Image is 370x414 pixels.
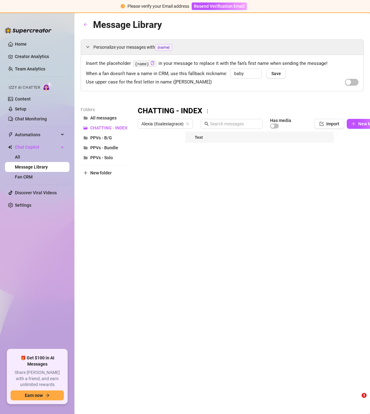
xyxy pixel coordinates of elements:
input: Search messages [210,120,259,127]
div: Please verify your Email address [127,3,189,10]
button: PPVs - Bundle [81,143,130,153]
a: Message Library [15,164,48,169]
span: folder [83,136,88,140]
img: AI Chatter [42,82,52,91]
span: PPVs - Bundle [90,145,118,150]
a: Settings [15,203,31,208]
span: 1 [362,393,367,398]
a: Content [15,97,31,101]
span: folder [83,116,88,120]
button: PPVs - B/G [81,133,130,143]
span: folder-open [83,126,88,130]
img: logo-BBDzfeDw.svg [5,27,51,34]
h3: CHATTING - INDEX [138,106,202,116]
iframe: Intercom live chat [349,393,364,408]
button: Click to Copy [150,61,154,66]
span: CHATTING - INDEX [90,125,127,130]
article: Has media [270,119,291,122]
span: Save [271,71,281,76]
span: arrow-left [83,22,88,27]
span: folder [83,155,88,160]
span: Insert the placeholder in your message to replace it with the fan’s first name when sending the m... [86,60,359,67]
a: Discover Viral Videos [15,190,57,195]
button: PPVs - Solo [81,153,130,163]
span: Izzy AI Chatter [9,85,40,91]
span: Use upper case for the first letter in name ([PERSON_NAME]) [86,79,212,86]
span: Resend Verification Email [194,4,245,9]
span: folder [83,146,88,150]
a: Home [15,42,27,47]
a: Setup [15,106,26,111]
span: search [204,122,209,126]
button: All messages [81,113,130,123]
span: Personalize your messages with [93,44,359,51]
article: Message Library [93,17,162,32]
span: Earn now [25,393,43,398]
button: New folder [81,168,130,178]
span: plus [351,122,356,126]
span: more [205,108,210,114]
button: Import [314,119,344,129]
span: Alexia (itsalexiagrace) [141,119,189,128]
a: Creator Analytics [15,52,65,61]
a: Fan CRM [15,174,33,179]
code: {name} [133,61,156,67]
span: plus [83,171,88,175]
a: All [15,155,20,160]
span: team [186,122,189,126]
span: Share [PERSON_NAME] with a friend, and earn unlimited rewards [11,370,64,388]
button: CHATTING - INDEX [81,123,130,133]
span: PPVs - B/G [90,135,112,140]
a: Team Analytics [15,66,45,71]
span: Chat Copilot [15,142,59,152]
button: Save [266,69,286,79]
span: When a fan doesn’t have a name in CRM, use this fallback nickname: [86,70,227,78]
span: {name} [155,44,172,51]
img: Chat Copilot [8,145,12,149]
button: Resend Verification Email [192,2,247,10]
span: All messages [90,115,117,120]
div: Personalize your messages with{name} [81,40,363,55]
span: thunderbolt [8,132,13,137]
span: Import [326,121,339,126]
article: Folders [81,106,130,113]
span: Automations [15,130,59,140]
span: PPVs - Solo [90,155,113,160]
button: Earn nowarrow-right [11,390,64,400]
span: import [319,122,324,126]
span: arrow-right [45,393,50,398]
span: 🎁 Get $100 in AI Messages [11,355,64,367]
span: exclamation-circle [121,4,125,8]
span: copy [150,61,154,65]
a: Chat Monitoring [15,116,47,121]
span: expanded [86,45,90,49]
span: New folder [90,170,112,175]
